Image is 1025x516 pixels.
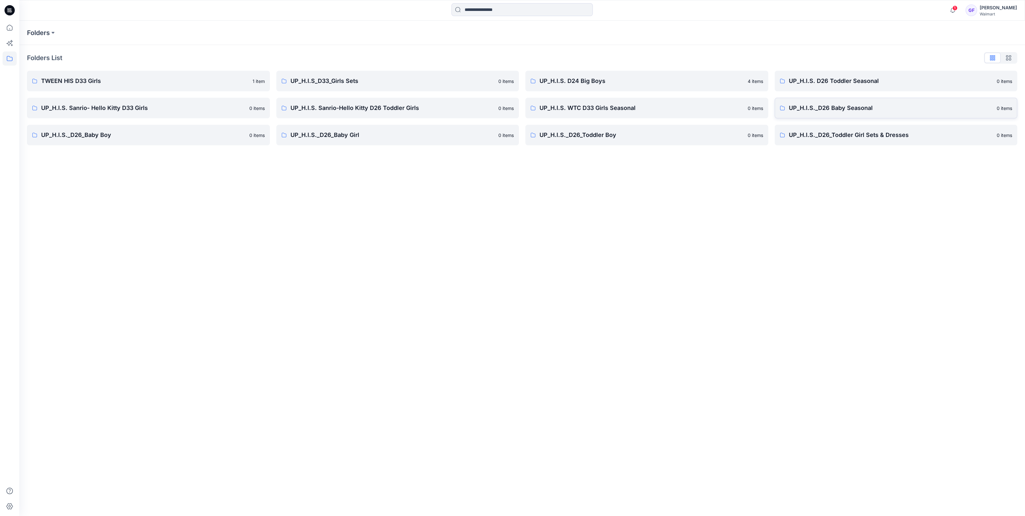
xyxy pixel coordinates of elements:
a: UP_H.I.S. Sanrio-Hello Kitty D26 Toddler Girls0 items [276,98,519,118]
a: TWEEN HIS D33 Girls1 item [27,71,270,91]
p: 4 items [748,78,763,85]
p: Folders List [27,53,62,63]
p: 0 items [748,105,763,112]
a: Folders [27,28,50,37]
p: 1 item [253,78,265,85]
p: UP_H.I.S._D26_Toddler Boy [539,131,744,140]
a: UP_H.I.S._D26_Toddler Girl Sets & Dresses0 items [775,125,1018,145]
p: UP_H.I.S._D26_Baby Girl [290,131,495,140]
a: UP_H.I.S._D26 Baby Seasonal0 items [775,98,1018,118]
p: UP_H.I.S._D26_Toddler Girl Sets & Dresses [789,131,993,140]
a: UP_H.I.S. D24 Big Boys4 items [525,71,768,91]
p: UP_H.I.S. Sanrio-Hello Kitty D26 Toddler Girls [290,104,495,113]
p: 0 items [997,78,1012,85]
span: 1 [952,5,958,11]
p: 0 items [498,105,514,112]
p: UP_H.I.S. D26 Toddler Seasonal [789,77,993,86]
a: UP_H.I.S. WTC D33 Girls Seasonal0 items [525,98,768,118]
a: UP_H.I.S. Sanrio- Hello Kitty D33 Girls0 items [27,98,270,118]
p: TWEEN HIS D33 Girls [41,77,249,86]
p: 0 items [249,132,265,139]
a: UP_H.I.S._D26_Baby Boy0 items [27,125,270,145]
div: [PERSON_NAME] [980,4,1017,12]
div: GF [966,5,977,16]
p: 0 items [997,105,1012,112]
p: 0 items [498,78,514,85]
p: 0 items [748,132,763,139]
p: 0 items [249,105,265,112]
a: UP_H.I.S._D26_Toddler Boy0 items [525,125,768,145]
a: UP_H.I.S. D26 Toddler Seasonal0 items [775,71,1018,91]
p: UP_H.I.S. D24 Big Boys [539,77,744,86]
p: UP_H.I.S_D33_Girls Sets [290,77,495,86]
a: UP_H.I.S._D26_Baby Girl0 items [276,125,519,145]
p: UP_H.I.S. Sanrio- Hello Kitty D33 Girls [41,104,245,113]
p: 0 items [997,132,1012,139]
p: UP_H.I.S._D26 Baby Seasonal [789,104,993,113]
p: UP_H.I.S._D26_Baby Boy [41,131,245,140]
a: UP_H.I.S_D33_Girls Sets0 items [276,71,519,91]
p: 0 items [498,132,514,139]
div: Walmart [980,12,1017,16]
p: UP_H.I.S. WTC D33 Girls Seasonal [539,104,744,113]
